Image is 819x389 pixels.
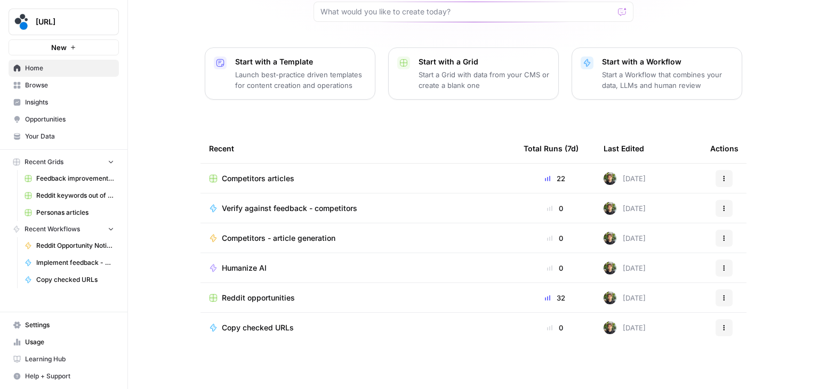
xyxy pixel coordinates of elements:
[36,258,114,268] span: Implement feedback - competitors
[25,132,114,141] span: Your Data
[524,134,579,163] div: Total Runs (7d)
[9,154,119,170] button: Recent Grids
[604,232,616,245] img: s6gu7g536aa92dsqocx7pqvq9a9o
[9,351,119,368] a: Learning Hub
[51,42,67,53] span: New
[36,191,114,200] span: Reddit keywords out of personas
[205,47,375,100] button: Start with a TemplateLaunch best-practice driven templates for content creation and operations
[222,293,295,303] span: Reddit opportunities
[604,202,616,215] img: s6gu7g536aa92dsqocx7pqvq9a9o
[388,47,559,100] button: Start with a GridStart a Grid with data from your CMS or create a blank one
[604,202,646,215] div: [DATE]
[9,111,119,128] a: Opportunities
[235,56,366,67] p: Start with a Template
[604,232,646,245] div: [DATE]
[209,233,507,244] a: Competitors - article generation
[9,368,119,385] button: Help + Support
[20,170,119,187] a: Feedback improvement dev
[36,241,114,250] span: Reddit Opportunity Notifier
[209,173,507,184] a: Competitors articles
[209,322,507,333] a: Copy checked URLs
[320,6,614,17] input: What would you like to create today?
[222,322,294,333] span: Copy checked URLs
[25,63,114,73] span: Home
[36,17,100,27] span: [URL]
[604,321,616,334] img: s6gu7g536aa92dsqocx7pqvq9a9o
[25,354,114,364] span: Learning Hub
[604,291,646,304] div: [DATE]
[25,371,114,381] span: Help + Support
[20,254,119,271] a: Implement feedback - competitors
[20,204,119,221] a: Personas articles
[9,94,119,111] a: Insights
[419,56,550,67] p: Start with a Grid
[604,262,616,274] img: s6gu7g536aa92dsqocx7pqvq9a9o
[222,233,335,244] span: Competitors - article generation
[604,172,616,185] img: s6gu7g536aa92dsqocx7pqvq9a9o
[710,134,738,163] div: Actions
[419,69,550,91] p: Start a Grid with data from your CMS or create a blank one
[36,174,114,183] span: Feedback improvement dev
[209,263,507,273] a: Humanize AI
[25,80,114,90] span: Browse
[36,275,114,285] span: Copy checked URLs
[9,77,119,94] a: Browse
[9,334,119,351] a: Usage
[524,293,587,303] div: 32
[524,263,587,273] div: 0
[9,128,119,145] a: Your Data
[222,263,267,273] span: Humanize AI
[524,233,587,244] div: 0
[9,39,119,55] button: New
[235,69,366,91] p: Launch best-practice driven templates for content creation and operations
[209,203,507,214] a: Verify against feedback - competitors
[604,134,644,163] div: Last Edited
[602,69,733,91] p: Start a Workflow that combines your data, LLMs and human review
[9,221,119,237] button: Recent Workflows
[524,173,587,184] div: 22
[25,98,114,107] span: Insights
[222,173,294,184] span: Competitors articles
[9,9,119,35] button: Workspace: spot.ai
[604,172,646,185] div: [DATE]
[9,317,119,334] a: Settings
[602,56,733,67] p: Start with a Workflow
[604,262,646,274] div: [DATE]
[36,208,114,217] span: Personas articles
[20,187,119,204] a: Reddit keywords out of personas
[25,115,114,124] span: Opportunities
[524,322,587,333] div: 0
[25,337,114,347] span: Usage
[9,60,119,77] a: Home
[12,12,31,31] img: spot.ai Logo
[25,320,114,330] span: Settings
[604,321,646,334] div: [DATE]
[25,157,63,167] span: Recent Grids
[20,237,119,254] a: Reddit Opportunity Notifier
[222,203,357,214] span: Verify against feedback - competitors
[209,293,507,303] a: Reddit opportunities
[524,203,587,214] div: 0
[604,291,616,304] img: s6gu7g536aa92dsqocx7pqvq9a9o
[572,47,742,100] button: Start with a WorkflowStart a Workflow that combines your data, LLMs and human review
[25,224,80,234] span: Recent Workflows
[209,134,507,163] div: Recent
[20,271,119,288] a: Copy checked URLs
